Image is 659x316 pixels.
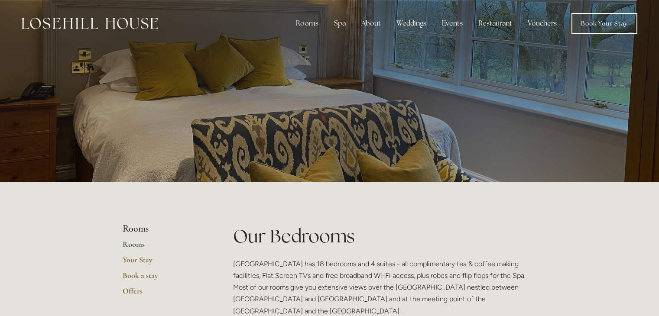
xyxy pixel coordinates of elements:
[123,271,205,286] a: Book a stay
[123,286,205,302] a: Offers
[521,15,564,32] a: Vouchers
[471,15,519,32] div: Restaurant
[22,18,158,29] img: Losehill House
[571,13,637,34] a: Book Your Stay
[123,223,205,235] li: Rooms
[123,239,205,255] a: Rooms
[327,15,353,32] div: Spa
[289,15,325,32] div: Rooms
[390,15,433,32] div: Weddings
[123,255,205,271] a: Your Stay
[354,15,388,32] div: About
[233,223,537,249] h1: Our Bedrooms
[435,15,470,32] div: Events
